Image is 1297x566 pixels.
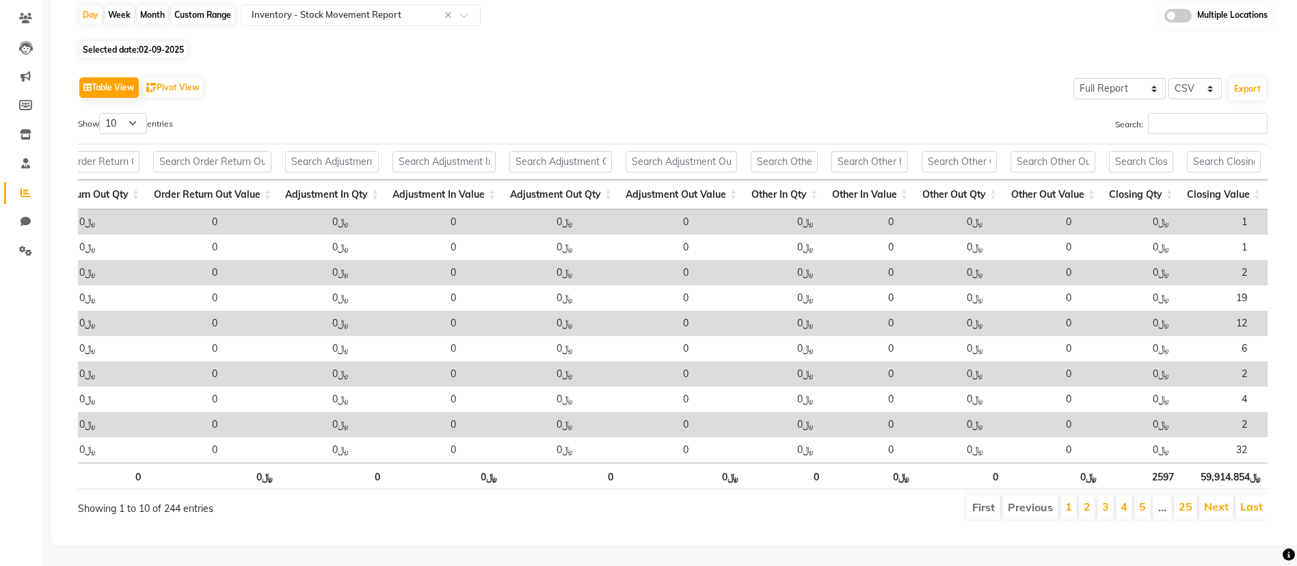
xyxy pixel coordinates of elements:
[695,209,820,235] td: ﷼0
[1078,209,1176,235] td: ﷼0
[356,235,463,260] td: 0
[146,83,157,93] img: pivot.png
[463,285,580,311] td: ﷼0
[1084,500,1091,513] a: 2
[1176,235,1254,260] td: 1
[990,209,1078,235] td: 0
[922,151,997,172] input: Search Other Out Qty
[820,209,900,235] td: 0
[79,5,102,25] div: Day
[1102,500,1109,513] a: 3
[1197,9,1268,23] span: Multiple Locations
[619,180,744,209] th: Adjustment Out Value: activate to sort column ascending
[900,235,990,260] td: ﷼0
[1176,311,1254,336] td: 12
[695,387,820,412] td: ﷼0
[153,151,271,172] input: Search Order Return Out Value
[105,5,134,25] div: Week
[900,260,990,285] td: ﷼0
[224,260,356,285] td: ﷼0
[78,113,173,134] label: Show entries
[356,336,463,361] td: 0
[1139,500,1146,513] a: 5
[820,311,900,336] td: 0
[900,285,990,311] td: ﷼0
[224,285,356,311] td: ﷼0
[356,361,463,387] td: 0
[463,311,580,336] td: ﷼0
[1176,209,1254,235] td: 1
[139,44,184,55] span: 02-09-2025
[356,311,463,336] td: 0
[463,235,580,260] td: ﷼0
[224,235,356,260] td: ﷼0
[580,209,695,235] td: 0
[387,463,504,489] th: ﷼0
[1078,285,1176,311] td: ﷼0
[356,209,463,235] td: 0
[695,311,820,336] td: ﷼0
[444,8,456,23] span: Clear all
[224,209,356,235] td: ﷼0
[744,180,825,209] th: Other In Qty: activate to sort column ascending
[24,180,146,209] th: Order Return Out Qty: activate to sort column ascending
[1176,361,1254,387] td: 2
[224,387,356,412] td: ﷼0
[99,113,147,134] select: Showentries
[580,336,695,361] td: 0
[463,361,580,387] td: ﷼0
[103,209,224,235] td: 0
[1078,311,1176,336] td: ﷼0
[831,151,908,172] input: Search Other In Value
[280,463,387,489] th: 0
[826,463,916,489] th: ﷼0
[224,311,356,336] td: ﷼0
[1078,412,1176,437] td: ﷼0
[990,336,1078,361] td: 0
[1004,180,1102,209] th: Other Out Value: activate to sort column ascending
[990,235,1078,260] td: 0
[900,336,990,361] td: ﷼0
[626,151,737,172] input: Search Adjustment Out Value
[386,180,503,209] th: Adjustment In Value: activate to sort column ascending
[1121,500,1127,513] a: 4
[990,311,1078,336] td: 0
[1176,387,1254,412] td: 4
[695,235,820,260] td: ﷼0
[103,311,224,336] td: 0
[285,151,379,172] input: Search Adjustment In Qty
[900,412,990,437] td: ﷼0
[580,285,695,311] td: 0
[1005,463,1104,489] th: ﷼0
[31,151,139,172] input: Search Order Return Out Qty
[695,260,820,285] td: ﷼0
[224,437,356,463] td: ﷼0
[820,285,900,311] td: 0
[103,285,224,311] td: 0
[580,361,695,387] td: 0
[103,235,224,260] td: 0
[278,180,386,209] th: Adjustment In Qty: activate to sort column ascending
[751,151,818,172] input: Search Other In Qty
[504,463,620,489] th: 0
[463,260,580,285] td: ﷼0
[580,437,695,463] td: 0
[695,285,820,311] td: ﷼0
[990,437,1078,463] td: 0
[356,387,463,412] td: 0
[1176,437,1254,463] td: 32
[900,437,990,463] td: ﷼0
[356,412,463,437] td: 0
[463,412,580,437] td: ﷼0
[503,180,619,209] th: Adjustment Out Qty: activate to sort column ascending
[1078,361,1176,387] td: ﷼0
[1176,285,1254,311] td: 19
[1065,500,1072,513] a: 1
[1078,387,1176,412] td: ﷼0
[509,151,612,172] input: Search Adjustment Out Qty
[990,260,1078,285] td: 0
[1109,151,1173,172] input: Search Closing Qty
[695,336,820,361] td: ﷼0
[143,77,203,98] button: Pivot View
[1179,500,1192,513] a: 25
